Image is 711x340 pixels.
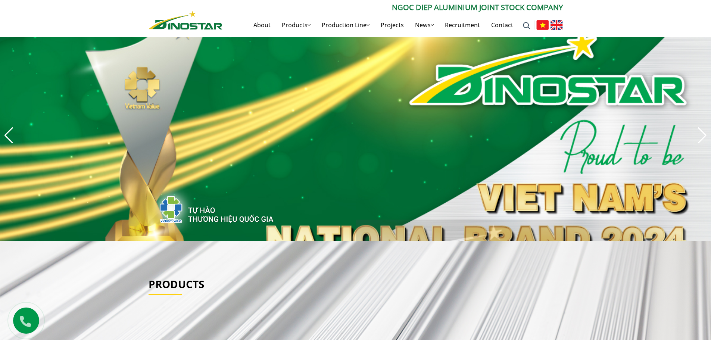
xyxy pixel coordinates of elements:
[149,277,204,291] a: Products
[276,13,316,37] a: Products
[316,13,375,37] a: Production Line
[149,11,222,29] img: Nhôm Dinostar
[523,22,530,29] img: search
[697,127,707,144] div: Next slide
[536,20,549,30] img: Tiếng Việt
[375,13,409,37] a: Projects
[222,2,563,13] p: Ngoc Diep Aluminium Joint Stock Company
[486,13,519,37] a: Contact
[149,9,222,29] a: Nhôm Dinostar
[409,13,439,37] a: News
[248,13,276,37] a: About
[4,127,14,144] div: Previous slide
[439,13,486,37] a: Recruitment
[551,20,563,30] img: English
[137,183,275,233] img: thqg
